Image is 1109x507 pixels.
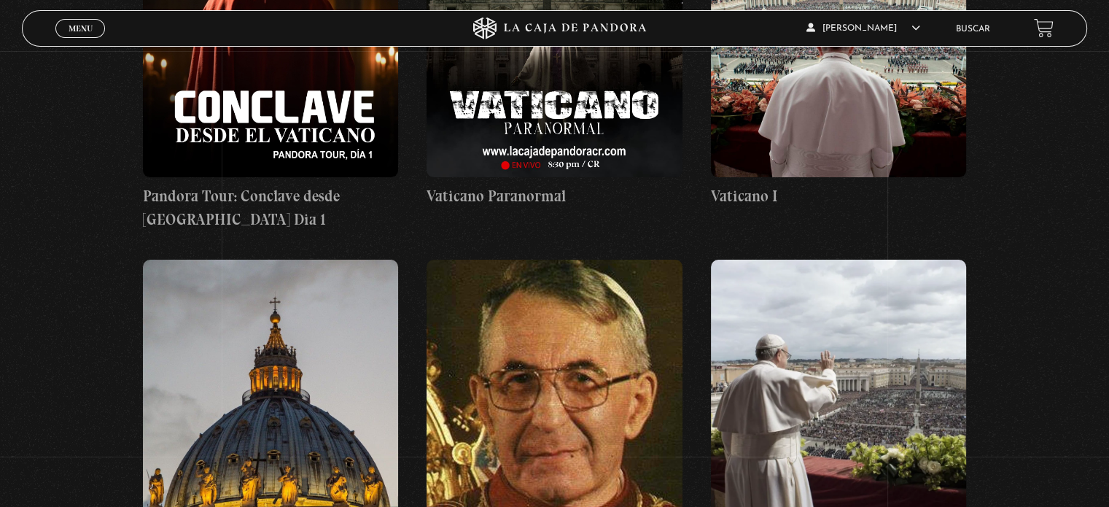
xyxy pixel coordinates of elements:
a: View your shopping cart [1034,18,1054,38]
span: Menu [69,24,93,33]
span: [PERSON_NAME] [806,24,920,33]
span: Cerrar [63,36,98,47]
h4: Pandora Tour: Conclave desde [GEOGRAPHIC_DATA] Dia 1 [143,185,398,231]
h4: Vaticano I [711,185,966,208]
a: Buscar [956,25,990,34]
h4: Vaticano Paranormal [427,185,682,208]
